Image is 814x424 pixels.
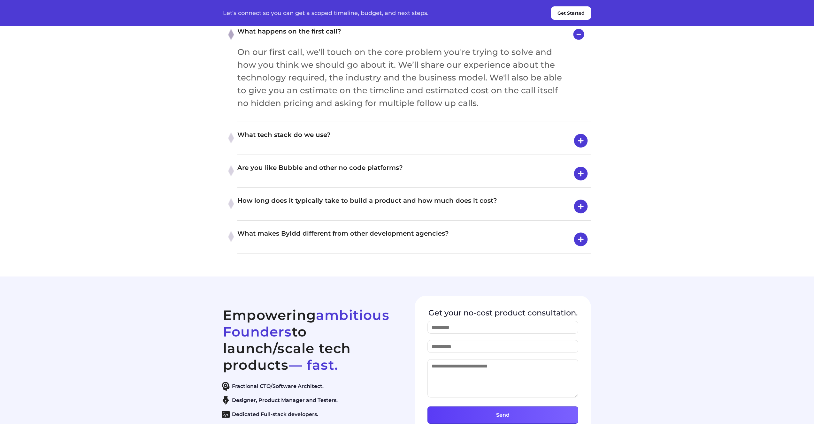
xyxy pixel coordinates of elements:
img: open-icon [571,130,591,152]
p: On our first call, we'll touch on the core problem you're trying to solve and how you think we sh... [237,46,572,110]
img: plus-1 [225,229,237,244]
h4: Are you like Bubble and other no code platforms? [237,163,591,185]
span: ambitious Founders [223,307,389,340]
h4: What happens on the first call? [237,26,591,42]
p: Let’s connect so you can get a scoped timeline, budget, and next steps. [223,10,428,16]
img: open-icon [571,163,591,185]
button: Send [427,406,578,424]
h4: Get your no-cost product consultation. [427,308,578,317]
img: open-icon [571,228,591,251]
h4: What tech stack do we use? [237,130,591,152]
button: Get Started [551,6,591,20]
span: — fast. [289,357,338,373]
img: close-icon [571,26,587,42]
img: plus-1 [225,196,237,211]
img: plus-1 [225,27,237,42]
img: plus-1 [225,131,237,145]
img: plus-1 [225,163,237,178]
img: open-icon [571,195,591,218]
li: Fractional CTO/Software Architect. [220,382,396,391]
h4: What makes Byldd different from other development agencies? [237,228,591,251]
li: Dedicated Full-stack developers. [220,410,396,419]
li: Designer, Product Manager and Testers. [220,396,396,405]
h4: How long does it typically take to build a product and how much does it cost? [237,195,591,218]
h2: Empowering to launch/scale tech products [223,307,399,373]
